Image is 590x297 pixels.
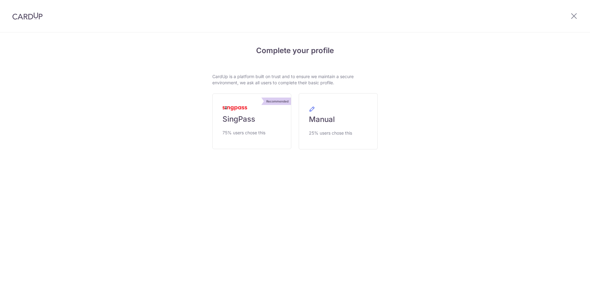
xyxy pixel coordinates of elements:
div: Recommended [264,98,291,105]
span: Manual [309,115,335,124]
a: Manual 25% users chose this [299,93,378,149]
a: Recommended SingPass 75% users chose this [212,94,291,149]
span: 25% users chose this [309,129,352,137]
span: SingPass [222,114,255,124]
p: CardUp is a platform built on trust and to ensure we maintain a secure environment, we ask all us... [212,73,378,86]
h4: Complete your profile [212,45,378,56]
img: MyInfoLogo [222,106,247,111]
img: CardUp [12,12,43,20]
span: 75% users chose this [222,129,265,136]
